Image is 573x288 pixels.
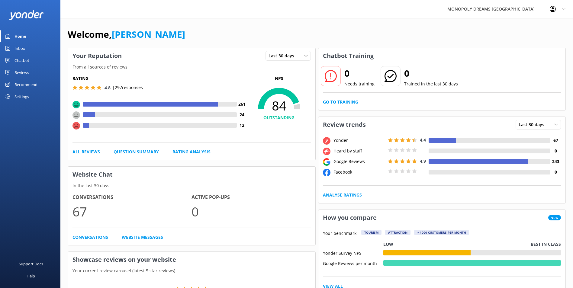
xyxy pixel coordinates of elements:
[122,234,163,241] a: Website Messages
[247,75,311,82] p: NPS
[14,91,29,103] div: Settings
[72,201,192,222] p: 67
[420,158,426,164] span: 4.9
[420,137,426,143] span: 4.4
[9,10,44,20] img: yonder-white-logo.png
[172,149,211,155] a: Rating Analysis
[247,98,311,113] span: 84
[72,149,100,155] a: All Reviews
[192,201,311,222] p: 0
[247,114,311,121] h4: OUTSTANDING
[332,137,386,144] div: Yonder
[318,48,378,64] h3: Chatbot Training
[112,84,143,91] p: | 297 responses
[318,117,370,133] h3: Review trends
[531,241,561,248] p: Best in class
[72,75,247,82] h5: Rating
[323,192,362,198] a: Analyse Ratings
[68,64,315,70] p: From all sources of reviews
[14,42,25,54] div: Inbox
[14,54,29,66] div: Chatbot
[269,53,298,59] span: Last 30 days
[332,148,386,154] div: Heard by staff
[19,258,43,270] div: Support Docs
[112,28,185,40] a: [PERSON_NAME]
[72,234,108,241] a: Conversations
[323,230,358,237] p: Your benchmark:
[404,81,458,87] p: Trained in the last 30 days
[550,158,561,165] h4: 243
[68,267,315,274] p: Your current review carousel (latest 5 star reviews)
[385,230,410,235] div: Attraction
[14,30,26,42] div: Home
[323,260,383,266] div: Google Reviews per month
[68,182,315,189] p: In the last 30 days
[361,230,381,235] div: Tourism
[114,149,159,155] a: Question Summary
[68,167,315,182] h3: Website Chat
[550,148,561,154] h4: 0
[68,27,185,42] h1: Welcome,
[323,250,383,255] div: Yonder Survey NPS
[237,111,247,118] h4: 24
[519,121,548,128] span: Last 30 days
[192,194,311,201] h4: Active Pop-ups
[237,122,247,129] h4: 12
[344,66,375,81] h2: 0
[550,169,561,175] h4: 0
[383,241,393,248] p: Low
[404,66,458,81] h2: 0
[548,215,561,220] span: New
[27,270,35,282] div: Help
[323,99,358,105] a: Go to Training
[68,48,126,64] h3: Your Reputation
[237,101,247,107] h4: 261
[105,85,111,91] span: 4.8
[550,137,561,144] h4: 67
[344,81,375,87] p: Needs training
[332,169,386,175] div: Facebook
[414,230,469,235] div: > 1000 customers per month
[72,194,192,201] h4: Conversations
[332,158,386,165] div: Google Reviews
[14,66,29,78] div: Reviews
[68,252,315,267] h3: Showcase reviews on your website
[318,210,381,226] h3: How you compare
[14,78,37,91] div: Recommend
